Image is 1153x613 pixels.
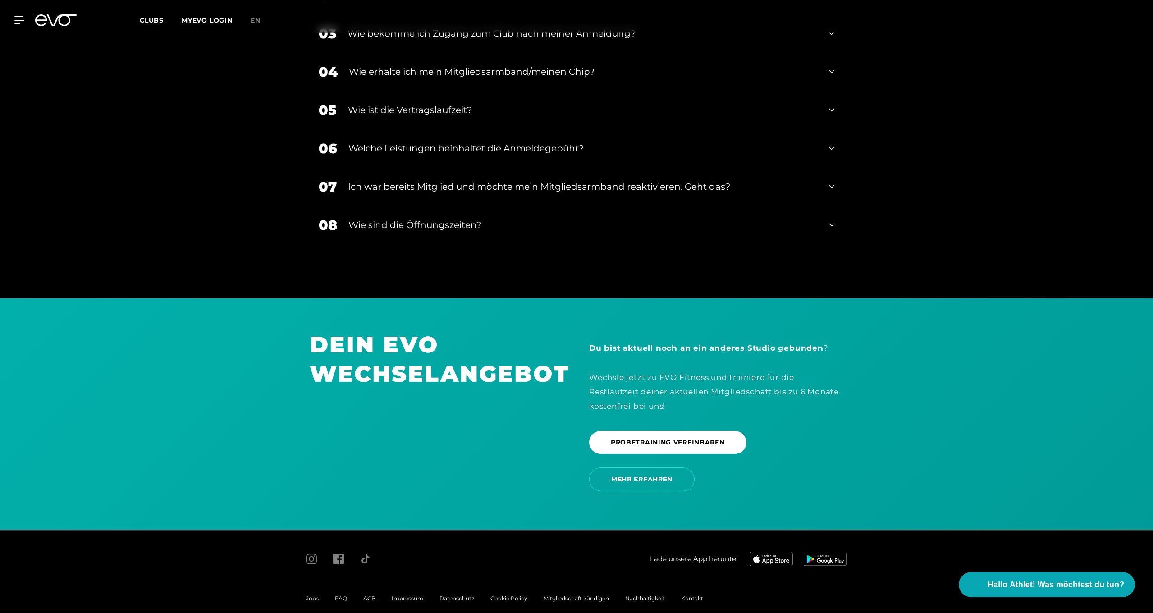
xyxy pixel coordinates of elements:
[319,138,337,159] div: 06
[319,100,337,120] div: 05
[804,553,847,565] img: evofitness app
[306,595,319,602] a: Jobs
[335,595,347,602] a: FAQ
[349,65,818,78] div: Wie erhalte ich mein Mitgliedsarmband/meinen Chip?
[251,15,271,26] a: en
[140,16,164,24] span: Clubs
[348,180,818,193] div: Ich war bereits Mitglied und möchte mein Mitgliedsarmband reaktivieren. Geht das?
[988,579,1124,591] span: Hallo Athlet! Was möchtest du tun?
[363,595,375,602] a: AGB
[490,595,527,602] a: Cookie Policy
[251,16,261,24] span: en
[348,142,818,155] div: Welche Leistungen beinhaltet die Anmeldegebühr?
[140,16,182,24] a: Clubs
[348,218,818,232] div: Wie sind die Öffnungszeiten?
[625,595,665,602] a: Nachhaltigkeit
[310,330,564,389] h1: DEIN EVO WECHSELANGEBOT
[439,595,474,602] a: Datenschutz
[319,62,338,82] div: 04
[750,552,793,566] img: evofitness app
[348,103,818,117] div: Wie ist die Vertragslaufzeit?
[544,595,609,602] a: Mitgliedschaft kündigen
[182,16,233,24] a: MYEVO LOGIN
[589,461,698,498] a: MEHR ERFAHREN
[589,343,824,352] strong: Du bist aktuell noch an ein anderes Studio gebunden
[959,572,1135,597] button: Hallo Athlet! Was möchtest du tun?
[589,341,843,413] div: ? Wechsle jetzt zu EVO Fitness und trainiere für die Restlaufzeit deiner aktuellen Mitgliedschaft...
[681,595,703,602] a: Kontakt
[319,215,337,235] div: 08
[319,177,337,197] div: 07
[611,475,673,484] span: MEHR ERFAHREN
[611,438,725,447] span: PROBETRAINING VEREINBAREN
[392,595,423,602] a: Impressum
[589,424,750,461] a: PROBETRAINING VEREINBAREN
[650,554,739,564] span: Lade unsere App herunter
